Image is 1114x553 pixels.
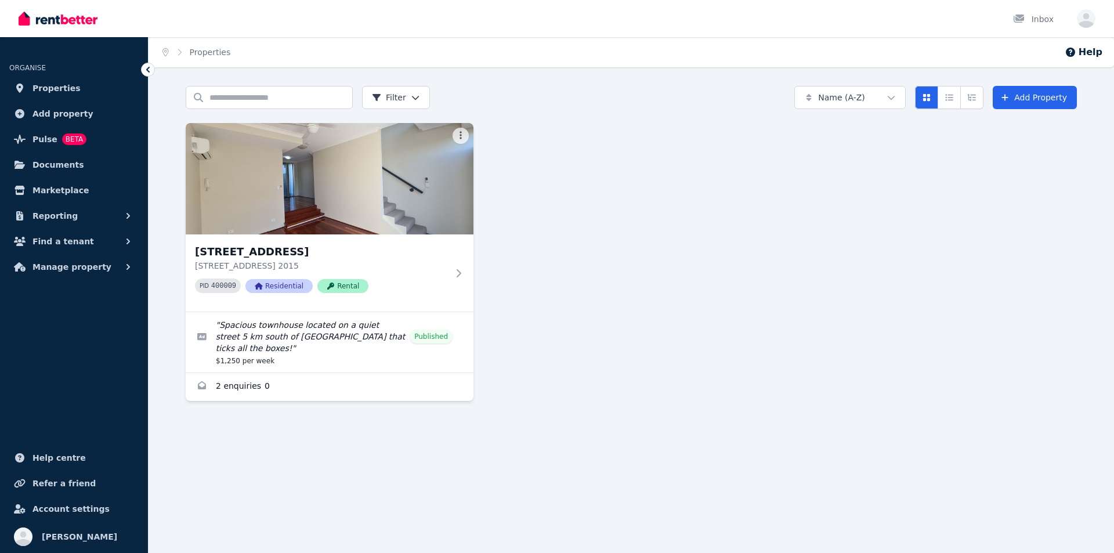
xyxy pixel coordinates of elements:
span: Marketplace [32,183,89,197]
a: 10/161-219 Queen St, Beaconsfield[STREET_ADDRESS][STREET_ADDRESS] 2015PID 400009ResidentialRental [186,123,473,312]
span: Find a tenant [32,234,94,248]
a: Marketplace [9,179,139,202]
span: Add property [32,107,93,121]
button: Expanded list view [960,86,983,109]
button: Reporting [9,204,139,227]
nav: Breadcrumb [149,37,244,67]
span: Refer a friend [32,476,96,490]
span: Documents [32,158,84,172]
a: Enquiries for 10/161-219 Queen St, Beaconsfield [186,373,473,401]
a: Refer a friend [9,472,139,495]
button: Help [1065,45,1102,59]
a: Edit listing: Spacious townhouse located on a quiet street 5 km south of Sydney CBD that ticks al... [186,312,473,373]
span: Account settings [32,502,110,516]
a: Properties [9,77,139,100]
span: Rental [317,279,368,293]
span: Residential [245,279,313,293]
span: [PERSON_NAME] [42,530,117,544]
span: Reporting [32,209,78,223]
small: PID [200,283,209,289]
button: Name (A-Z) [794,86,906,109]
span: Properties [32,81,81,95]
span: Manage property [32,260,111,274]
a: PulseBETA [9,128,139,151]
button: Compact list view [938,86,961,109]
a: Documents [9,153,139,176]
h3: [STREET_ADDRESS] [195,244,448,260]
div: Inbox [1013,13,1054,25]
span: BETA [62,133,86,145]
a: Account settings [9,497,139,521]
span: Pulse [32,132,57,146]
a: Help centre [9,446,139,469]
img: RentBetter [19,10,97,27]
button: Find a tenant [9,230,139,253]
span: Filter [372,92,406,103]
a: Add Property [993,86,1077,109]
p: [STREET_ADDRESS] 2015 [195,260,448,272]
code: 400009 [211,282,236,290]
button: Card view [915,86,938,109]
button: More options [453,128,469,144]
span: ORGANISE [9,64,46,72]
button: Manage property [9,255,139,279]
div: View options [915,86,983,109]
a: Add property [9,102,139,125]
a: Properties [190,48,231,57]
span: Name (A-Z) [818,92,865,103]
span: Help centre [32,451,86,465]
img: 10/161-219 Queen St, Beaconsfield [186,123,473,234]
button: Filter [362,86,430,109]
